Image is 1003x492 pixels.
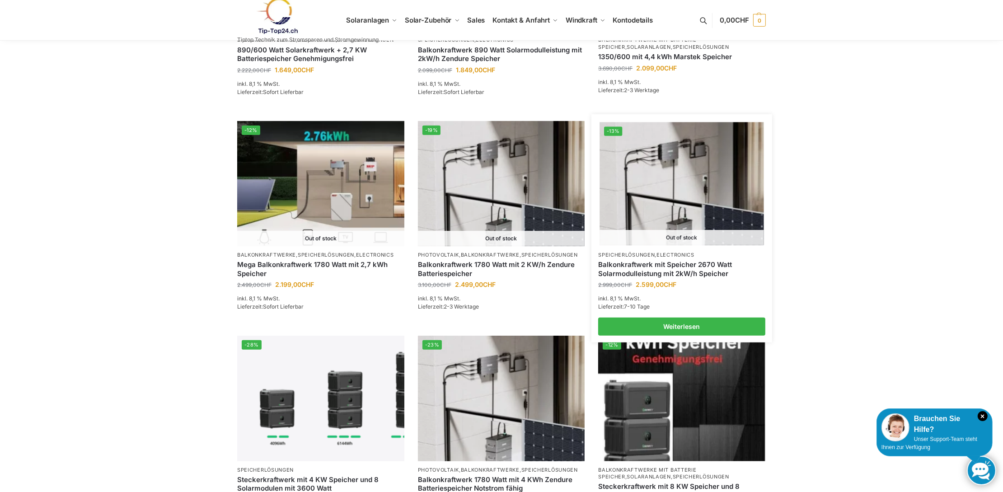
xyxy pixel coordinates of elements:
[598,260,765,278] a: Balkonkraftwerk mit Speicher 2670 Watt Solarmodulleistung mit 2kW/h Speicher
[664,281,676,288] span: CHF
[237,89,304,95] span: Lieferzeit:
[418,467,585,473] p: , ,
[418,281,451,288] bdi: 3.100,00
[418,467,459,473] a: Photovoltaik
[673,44,729,50] a: Speicherlösungen
[440,281,451,288] span: CHF
[237,303,304,310] span: Lieferzeit:
[405,16,452,24] span: Solar-Zubehör
[275,66,314,74] bdi: 1.649,00
[237,80,404,88] p: inkl. 8,1 % MwSt.
[237,121,404,246] img: Solaranlage mit 2,7 KW Batteriespeicher Genehmigungsfrei
[621,65,633,72] span: CHF
[237,37,379,42] p: Tiptop Technik zum Stromsparen und Stromgewinnung
[598,37,696,50] a: Balkonkraftwerke mit Batterie Speicher
[613,16,653,24] span: Kontodetails
[598,295,765,303] p: inkl. 8,1 % MwSt.
[624,303,650,310] span: 7-10 Tage
[881,413,909,441] img: Customer service
[467,16,485,24] span: Sales
[418,67,452,74] bdi: 2.099,00
[720,7,766,34] a: 0,00CHF 0
[418,80,585,88] p: inkl. 8,1 % MwSt.
[456,66,495,74] bdi: 1.849,00
[461,252,520,258] a: Balkonkraftwerke
[636,281,676,288] bdi: 2.599,00
[418,121,585,246] a: -19% Out of stockZendure-solar-flow-Batteriespeicher für Balkonkraftwerke
[521,467,578,473] a: Speicherlösungen
[418,121,585,246] img: Zendure-solar-flow-Batteriespeicher für Balkonkraftwerke
[735,16,749,24] span: CHF
[418,89,484,95] span: Lieferzeit:
[260,281,272,288] span: CHF
[301,66,314,74] span: CHF
[881,413,988,435] div: Brauchen Sie Hilfe?
[664,64,677,72] span: CHF
[720,16,749,24] span: 0,00
[978,411,988,421] i: Schließen
[598,336,765,461] img: Steckerkraftwerk mit 8 KW Speicher und 8 Solarmodulen mit 3600 Watt
[237,46,404,63] a: 890/600 Watt Solarkraftwerk + 2,7 KW Batteriespeicher Genehmigungsfrei
[237,67,271,74] bdi: 2.222,00
[356,252,394,258] a: Electronics
[237,252,404,258] p: , ,
[483,281,496,288] span: CHF
[237,252,296,258] a: Balkonkraftwerke
[627,44,671,50] a: Solaranlagen
[444,303,479,310] span: 2-3 Werktage
[600,122,764,245] img: Balkonkraftwerk mit Speicher 2670 Watt Solarmodulleistung mit 2kW/h Speicher
[237,336,404,461] a: -28%Steckerkraftwerk mit 4 KW Speicher und 8 Solarmodulen mit 3600 Watt
[566,16,597,24] span: Windkraft
[260,67,271,74] span: CHF
[275,281,314,288] bdi: 2.199,00
[598,78,765,86] p: inkl. 8,1 % MwSt.
[621,281,632,288] span: CHF
[598,37,765,51] p: , ,
[492,16,550,24] span: Kontakt & Anfahrt
[598,281,632,288] bdi: 2.999,00
[455,281,496,288] bdi: 2.499,00
[263,303,304,310] span: Sofort Lieferbar
[298,252,354,258] a: Speicherlösungen
[673,473,729,480] a: Speicherlösungen
[598,252,765,258] p: ,
[263,89,304,95] span: Sofort Lieferbar
[627,473,671,480] a: Solaranlagen
[237,336,404,461] img: Steckerkraftwerk mit 4 KW Speicher und 8 Solarmodulen mit 3600 Watt
[656,252,694,258] a: Electronics
[418,336,585,461] img: Zendure-solar-flow-Batteriespeicher für Balkonkraftwerke
[598,52,765,61] a: 1350/600 mit 4,4 kWh Marstek Speicher
[521,252,578,258] a: Speicherlösungen
[881,436,977,450] span: Unser Support-Team steht Ihnen zur Verfügung
[598,467,696,480] a: Balkonkraftwerke mit Batterie Speicher
[624,87,659,94] span: 2-3 Werktage
[237,260,404,278] a: Mega Balkonkraftwerk 1780 Watt mit 2,7 kWh Speicher
[598,336,765,461] a: -12%Steckerkraftwerk mit 8 KW Speicher und 8 Solarmodulen mit 3600 Watt
[598,318,765,336] a: Lese mehr über „Balkonkraftwerk mit Speicher 2670 Watt Solarmodulleistung mit 2kW/h Speicher“
[483,66,495,74] span: CHF
[418,260,585,278] a: Balkonkraftwerk 1780 Watt mit 2 KW/h Zendure Batteriespeicher
[418,252,585,258] p: , ,
[600,122,764,245] a: -13% Out of stockBalkonkraftwerk mit Speicher 2670 Watt Solarmodulleistung mit 2kW/h Speicher
[598,467,765,481] p: , ,
[598,87,659,94] span: Lieferzeit:
[598,303,650,310] span: Lieferzeit:
[461,467,520,473] a: Balkonkraftwerke
[598,65,633,72] bdi: 3.690,00
[237,467,294,473] a: Speicherlösungen
[444,89,484,95] span: Sofort Lieferbar
[418,336,585,461] a: -23%Zendure-solar-flow-Batteriespeicher für Balkonkraftwerke
[418,252,459,258] a: Photovoltaik
[753,14,766,27] span: 0
[418,303,479,310] span: Lieferzeit:
[237,121,404,246] a: -12% Out of stockSolaranlage mit 2,7 KW Batteriespeicher Genehmigungsfrei
[441,67,452,74] span: CHF
[598,252,655,258] a: Speicherlösungen
[418,46,585,63] a: Balkonkraftwerk 890 Watt Solarmodulleistung mit 2kW/h Zendure Speicher
[418,295,585,303] p: inkl. 8,1 % MwSt.
[237,295,404,303] p: inkl. 8,1 % MwSt.
[237,281,272,288] bdi: 2.499,00
[301,281,314,288] span: CHF
[636,64,677,72] bdi: 2.099,00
